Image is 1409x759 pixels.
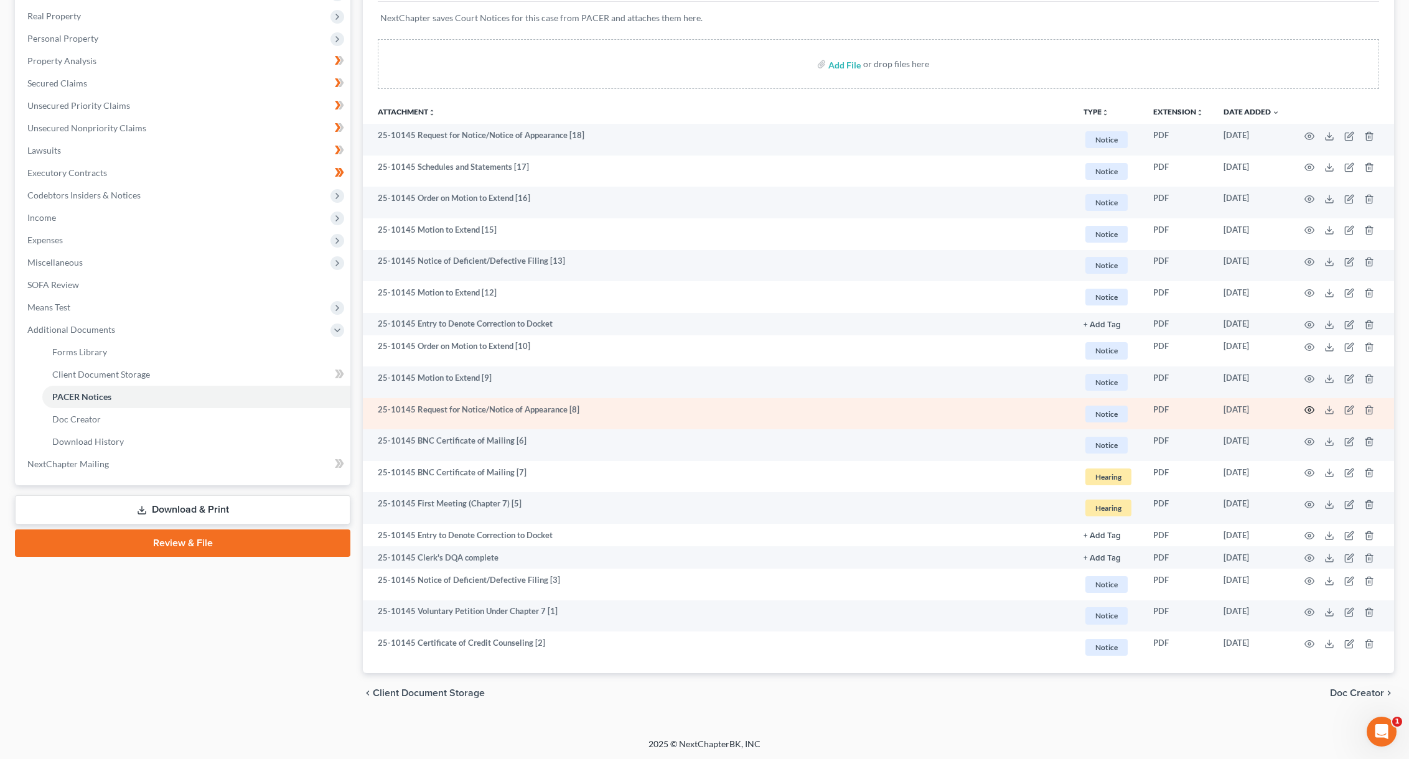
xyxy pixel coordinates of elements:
td: PDF [1143,281,1214,313]
span: Means Test [27,302,70,312]
button: TYPEunfold_more [1084,108,1109,116]
td: PDF [1143,124,1214,156]
td: PDF [1143,218,1214,250]
a: Notice [1084,255,1133,276]
a: Review & File [15,529,350,557]
i: chevron_right [1384,688,1394,698]
a: Notice [1084,605,1133,626]
button: + Add Tag [1084,532,1121,540]
span: Miscellaneous [27,257,83,268]
td: PDF [1143,600,1214,632]
i: chevron_left [363,688,373,698]
td: [DATE] [1214,281,1290,313]
span: Additional Documents [27,324,115,335]
td: PDF [1143,546,1214,569]
td: PDF [1143,366,1214,398]
td: 25-10145 Entry to Denote Correction to Docket [363,313,1074,335]
span: Notice [1085,342,1128,359]
td: 25-10145 Motion to Extend [12] [363,281,1074,313]
td: PDF [1143,461,1214,493]
span: Notice [1085,406,1128,422]
a: Notice [1084,224,1133,244]
td: [DATE] [1214,335,1290,367]
span: Income [27,212,56,223]
span: Hearing [1085,500,1131,516]
td: PDF [1143,250,1214,282]
span: Notice [1085,437,1128,454]
span: Lawsuits [27,145,61,156]
a: Notice [1084,287,1133,307]
p: NextChapter saves Court Notices for this case from PACER and attaches them here. [380,12,1377,24]
i: expand_more [1272,109,1280,116]
td: PDF [1143,156,1214,187]
span: Notice [1085,163,1128,180]
a: Notice [1084,340,1133,361]
td: 25-10145 Notice of Deficient/Defective Filing [13] [363,250,1074,282]
span: Real Property [27,11,81,21]
span: Doc Creator [1330,688,1384,698]
a: Extensionunfold_more [1153,107,1204,116]
td: PDF [1143,492,1214,524]
a: Notice [1084,129,1133,150]
a: Download & Print [15,495,350,524]
i: unfold_more [1102,109,1109,116]
a: Date Added expand_more [1224,107,1280,116]
td: 25-10145 BNC Certificate of Mailing [6] [363,429,1074,461]
span: Executory Contracts [27,167,107,178]
i: unfold_more [428,109,436,116]
span: Secured Claims [27,78,87,88]
span: Notice [1085,374,1128,391]
a: Hearing [1084,498,1133,518]
td: PDF [1143,335,1214,367]
a: Notice [1084,192,1133,213]
td: PDF [1143,524,1214,546]
a: PACER Notices [42,386,350,408]
a: Client Document Storage [42,363,350,386]
td: PDF [1143,313,1214,335]
a: Notice [1084,161,1133,182]
td: 25-10145 Entry to Denote Correction to Docket [363,524,1074,546]
td: 25-10145 Schedules and Statements [17] [363,156,1074,187]
a: Download History [42,431,350,453]
td: [DATE] [1214,218,1290,250]
span: PACER Notices [52,391,111,402]
td: [DATE] [1214,524,1290,546]
td: 25-10145 Notice of Deficient/Defective Filing [3] [363,569,1074,600]
span: Notice [1085,226,1128,243]
td: [DATE] [1214,187,1290,218]
span: Property Analysis [27,55,96,66]
div: or drop files here [863,58,929,70]
button: Doc Creator chevron_right [1330,688,1394,698]
span: Notice [1085,194,1128,211]
span: Notice [1085,639,1128,656]
a: Secured Claims [17,72,350,95]
span: NextChapter Mailing [27,459,109,469]
a: + Add Tag [1084,529,1133,541]
td: 25-10145 Certificate of Credit Counseling [2] [363,631,1074,663]
td: 25-10145 Motion to Extend [9] [363,366,1074,398]
td: 25-10145 Order on Motion to Extend [10] [363,335,1074,367]
td: 25-10145 BNC Certificate of Mailing [7] [363,461,1074,493]
a: Hearing [1084,467,1133,487]
td: PDF [1143,569,1214,600]
span: Codebtors Insiders & Notices [27,190,141,200]
td: 25-10145 Voluntary Petition Under Chapter 7 [1] [363,600,1074,632]
td: [DATE] [1214,313,1290,335]
a: Notice [1084,637,1133,658]
span: Client Document Storage [373,688,485,698]
span: Unsecured Nonpriority Claims [27,123,146,133]
span: 1 [1392,717,1402,727]
td: [DATE] [1214,631,1290,663]
button: chevron_left Client Document Storage [363,688,485,698]
td: 25-10145 Clerk's DQA complete [363,546,1074,569]
td: [DATE] [1214,398,1290,430]
span: Expenses [27,235,63,245]
a: NextChapter Mailing [17,453,350,475]
span: Download History [52,436,124,447]
a: Forms Library [42,341,350,363]
span: Notice [1085,607,1128,624]
td: PDF [1143,429,1214,461]
td: 25-10145 First Meeting (Chapter 7) [5] [363,492,1074,524]
td: 25-10145 Motion to Extend [15] [363,218,1074,250]
td: 25-10145 Order on Motion to Extend [16] [363,187,1074,218]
